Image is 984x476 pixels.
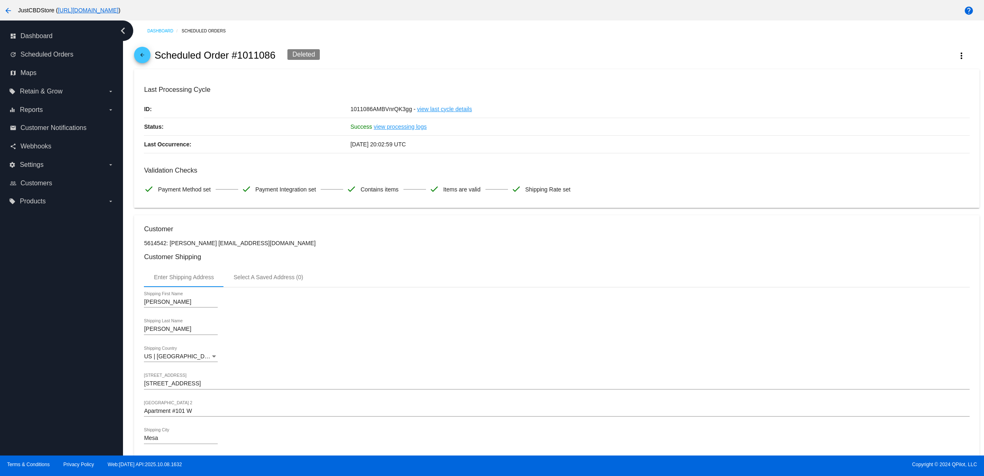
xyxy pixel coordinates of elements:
span: Payment Method set [158,181,210,198]
p: Status: [144,118,350,135]
i: arrow_drop_down [107,162,114,168]
span: Retain & Grow [20,88,62,95]
a: share Webhooks [10,140,114,153]
p: ID: [144,100,350,118]
div: Enter Shipping Address [154,274,214,280]
i: arrow_drop_down [107,107,114,113]
mat-icon: check [346,184,356,194]
div: Select A Saved Address (0) [234,274,303,280]
a: update Scheduled Orders [10,48,114,61]
mat-icon: more_vert [957,51,966,61]
a: map Maps [10,66,114,80]
span: Reports [20,106,43,114]
i: email [10,125,16,131]
h3: Customer [144,225,969,233]
a: [URL][DOMAIN_NAME] [58,7,118,14]
a: Privacy Policy [64,462,94,467]
span: Products [20,198,46,205]
i: people_outline [10,180,16,187]
span: Customers [20,180,52,187]
i: map [10,70,16,76]
p: 5614542: [PERSON_NAME] [EMAIL_ADDRESS][DOMAIN_NAME] [144,240,969,246]
a: Terms & Conditions [7,462,50,467]
input: Shipping Street 1 [144,380,969,387]
i: arrow_drop_down [107,198,114,205]
a: Web:[DATE] API:2025.10.08.1632 [108,462,182,467]
i: arrow_drop_down [107,88,114,95]
mat-icon: check [144,184,154,194]
span: JustCBDStore ( ) [18,7,121,14]
a: view processing logs [374,118,427,135]
mat-icon: arrow_back [137,52,147,62]
a: Scheduled Orders [182,25,233,37]
i: update [10,51,16,58]
mat-icon: help [964,6,974,16]
a: dashboard Dashboard [10,30,114,43]
i: chevron_left [116,24,130,37]
span: Settings [20,161,43,169]
i: local_offer [9,88,16,95]
i: local_offer [9,198,16,205]
i: equalizer [9,107,16,113]
span: Scheduled Orders [20,51,73,58]
div: Deleted [287,49,320,60]
h3: Validation Checks [144,166,969,174]
span: Payment Integration set [255,181,316,198]
p: Last Occurrence: [144,136,350,153]
a: email Customer Notifications [10,121,114,134]
a: Dashboard [147,25,182,37]
mat-icon: check [429,184,439,194]
span: US | [GEOGRAPHIC_DATA] [144,353,216,360]
i: settings [9,162,16,168]
input: Shipping First Name [144,299,218,305]
mat-icon: check [241,184,251,194]
mat-select: Shipping Country [144,353,218,360]
input: Shipping Street 2 [144,408,969,415]
h3: Customer Shipping [144,253,969,261]
span: Shipping Rate set [525,181,571,198]
span: 1011086AMBVnrQK3gg - [351,106,416,112]
mat-icon: arrow_back [3,6,13,16]
input: Shipping Last Name [144,326,218,333]
span: Items are valid [443,181,481,198]
i: dashboard [10,33,16,39]
input: Shipping City [144,435,218,442]
span: Dashboard [20,32,52,40]
span: Contains items [360,181,399,198]
span: Copyright © 2024 QPilot, LLC [499,462,977,467]
span: Success [351,123,372,130]
h3: Last Processing Cycle [144,86,969,93]
a: view last cycle details [417,100,472,118]
span: Maps [20,69,36,77]
i: share [10,143,16,150]
span: Webhooks [20,143,51,150]
h2: Scheduled Order #1011086 [155,50,276,61]
a: people_outline Customers [10,177,114,190]
mat-icon: check [511,184,521,194]
span: Customer Notifications [20,124,87,132]
span: [DATE] 20:02:59 UTC [351,141,406,148]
